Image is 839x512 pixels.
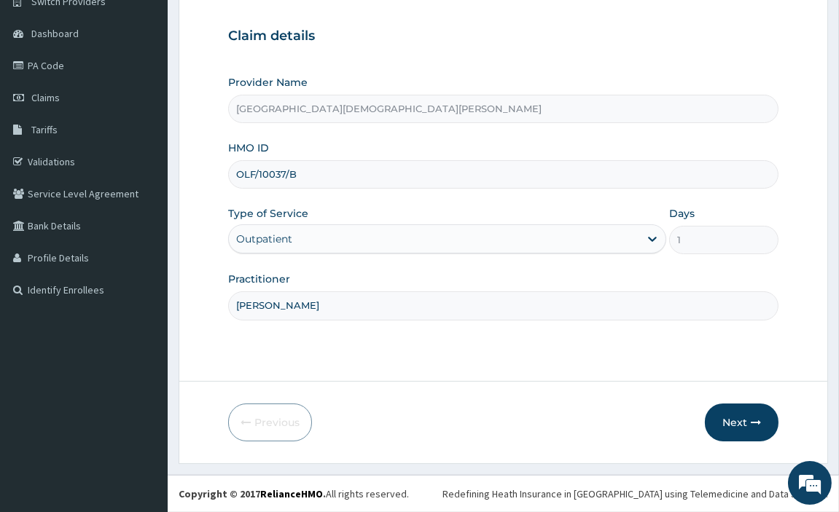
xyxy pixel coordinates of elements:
[239,7,274,42] div: Minimize live chat window
[31,123,58,136] span: Tariffs
[228,75,308,90] label: Provider Name
[31,91,60,104] span: Claims
[31,27,79,40] span: Dashboard
[228,403,312,441] button: Previous
[705,403,778,441] button: Next
[228,141,269,155] label: HMO ID
[228,28,779,44] h3: Claim details
[228,291,779,320] input: Enter Name
[76,82,245,101] div: Chat with us now
[260,487,323,500] a: RelianceHMO
[168,475,839,512] footer: All rights reserved.
[228,272,290,286] label: Practitioner
[27,73,59,109] img: d_794563401_company_1708531726252_794563401
[442,487,828,501] div: Redefining Heath Insurance in [GEOGRAPHIC_DATA] using Telemedicine and Data Science!
[228,160,779,189] input: Enter HMO ID
[228,206,308,221] label: Type of Service
[669,206,695,221] label: Days
[7,350,278,401] textarea: Type your message and hit 'Enter'
[85,159,201,307] span: We're online!
[236,232,292,246] div: Outpatient
[179,487,326,500] strong: Copyright © 2017 .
